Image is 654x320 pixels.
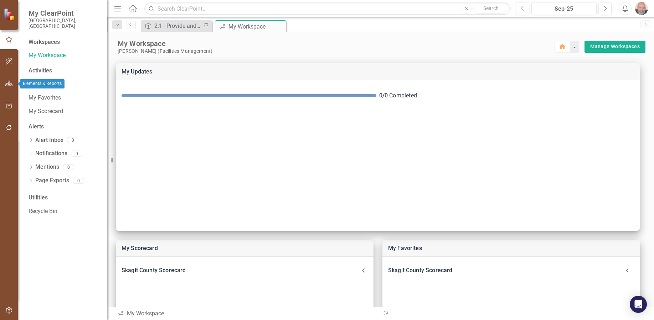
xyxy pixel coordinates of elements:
[635,2,648,15] img: Ken Hansen
[35,163,59,171] a: Mentions
[20,79,65,88] div: Elements & Reports
[29,107,100,116] a: My Scorecard
[73,178,84,184] div: 0
[71,151,82,157] div: 0
[379,92,634,100] div: Completed
[63,164,74,170] div: 0
[228,22,284,31] div: My Workspace
[29,9,100,17] span: My ClearPoint
[4,8,16,21] img: ClearPoint Strategy
[382,263,640,278] div: Skagit County Scorecard
[67,137,78,143] div: 0
[29,38,60,46] div: Workspaces
[388,245,422,252] a: My Favorites
[483,5,499,11] span: Search
[29,94,100,102] a: My Favorites
[29,51,100,60] a: My Workspace
[534,5,594,13] div: Sep-25
[35,136,63,144] a: Alert Inbox
[122,245,158,252] a: My Scorecard
[29,194,100,202] div: Utilities
[29,17,100,29] small: [GEOGRAPHIC_DATA], [GEOGRAPHIC_DATA]
[590,42,640,51] a: Manage Workspaces
[122,68,153,75] a: My Updates
[144,2,510,15] input: Search ClearPoint...
[379,92,388,100] div: 0 / 0
[116,263,374,278] div: Skagit County Scorecard
[118,39,555,48] div: My Workspace
[118,48,555,54] div: [PERSON_NAME] (Facilities Management)
[388,265,620,275] div: Skagit County Scorecard
[29,123,100,131] div: Alerts
[29,67,100,75] div: Activities
[35,149,67,158] a: Notifications
[630,296,647,313] div: Open Intercom Messenger
[585,41,645,53] div: split button
[531,2,597,15] button: Sep-25
[29,207,100,215] a: Recycle Bin
[154,21,201,30] div: 2.1 - Provide and protect County infrastructure for to support resiliency, sustainability, and we...
[35,177,69,185] a: Page Exports
[473,4,509,14] button: Search
[122,265,359,275] div: Skagit County Scorecard
[585,41,645,53] button: Manage Workspaces
[117,310,375,318] div: My Workspace
[143,21,201,30] a: 2.1 - Provide and protect County infrastructure for to support resiliency, sustainability, and we...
